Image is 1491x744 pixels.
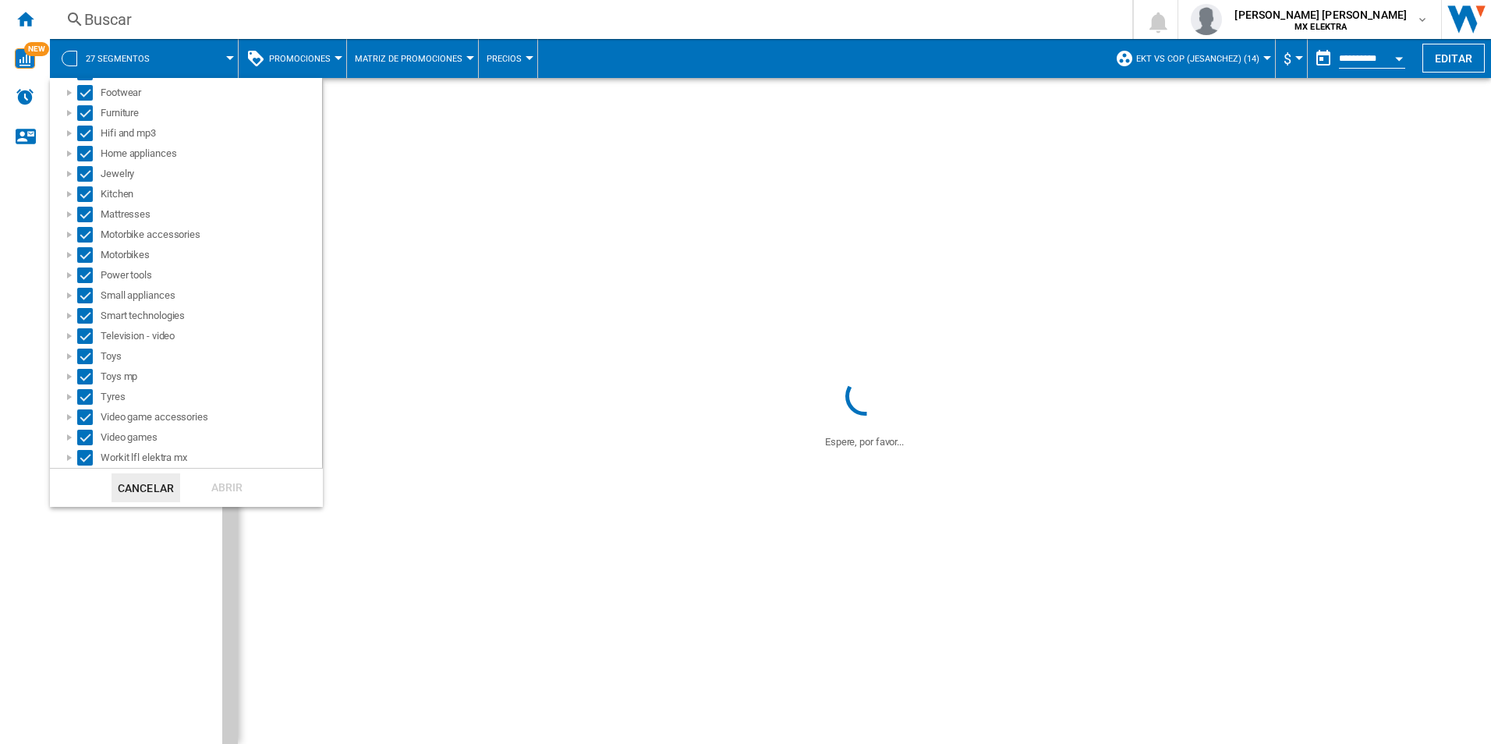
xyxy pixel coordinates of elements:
div: Motorbikes [101,247,320,263]
md-checkbox: Select [77,369,101,384]
div: Tyres [101,389,320,405]
md-checkbox: Select [77,430,101,445]
md-checkbox: Select [77,389,101,405]
div: Video game accessories [101,409,320,425]
md-checkbox: Select [77,450,101,466]
md-checkbox: Select [77,85,101,101]
div: Mattresses [101,207,320,222]
div: Small appliances [101,288,320,303]
div: Jewelry [101,166,320,182]
div: Abrir [193,473,261,502]
div: Smart technologies [101,308,320,324]
div: Video games [101,430,320,445]
div: Footwear [101,85,320,101]
div: Power tools [101,267,320,283]
md-checkbox: Select [77,207,101,222]
div: Furniture [101,105,320,121]
button: Cancelar [112,473,180,502]
md-checkbox: Select [77,288,101,303]
md-checkbox: Select [77,186,101,202]
div: Hifi and mp3 [101,126,320,141]
md-checkbox: Select [77,247,101,263]
div: Toys [101,349,320,364]
div: Workit lfl elektra mx [101,450,320,466]
md-checkbox: Select [77,126,101,141]
md-checkbox: Select [77,308,101,324]
div: Toys mp [101,369,320,384]
md-checkbox: Select [77,409,101,425]
md-checkbox: Select [77,227,101,243]
md-checkbox: Select [77,146,101,161]
div: Home appliances [101,146,320,161]
md-checkbox: Select [77,349,101,364]
md-checkbox: Select [77,166,101,182]
md-checkbox: Select [77,105,101,121]
div: Kitchen [101,186,320,202]
div: Television - video [101,328,320,344]
div: Motorbike accessories [101,227,320,243]
md-checkbox: Select [77,328,101,344]
md-checkbox: Select [77,267,101,283]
